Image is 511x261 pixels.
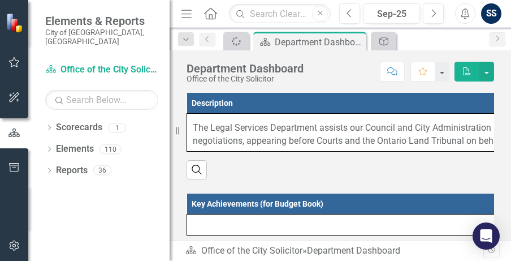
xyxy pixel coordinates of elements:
span: Elements & Reports [45,14,158,28]
a: Elements [56,143,94,156]
div: Department Dashboard [187,62,304,75]
div: 1 [108,123,126,132]
div: 110 [99,144,122,154]
small: City of [GEOGRAPHIC_DATA], [GEOGRAPHIC_DATA] [45,28,158,46]
div: Department Dashboard [275,35,363,49]
img: ClearPoint Strategy [6,13,25,33]
input: Search Below... [45,90,158,110]
div: 36 [93,166,111,176]
div: » [185,245,483,258]
div: Department Dashboard [307,245,400,256]
a: Reports [56,164,88,177]
button: SS [481,3,501,24]
a: Office of the City Solicitor [45,63,158,76]
a: Office of the City Solicitor [201,245,302,256]
a: Scorecards [56,121,102,134]
div: Sep-25 [367,7,416,21]
div: Office of the City Solicitor [187,75,304,83]
input: Search ClearPoint... [229,4,331,24]
div: Open Intercom Messenger [473,223,500,250]
button: Sep-25 [363,3,420,24]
